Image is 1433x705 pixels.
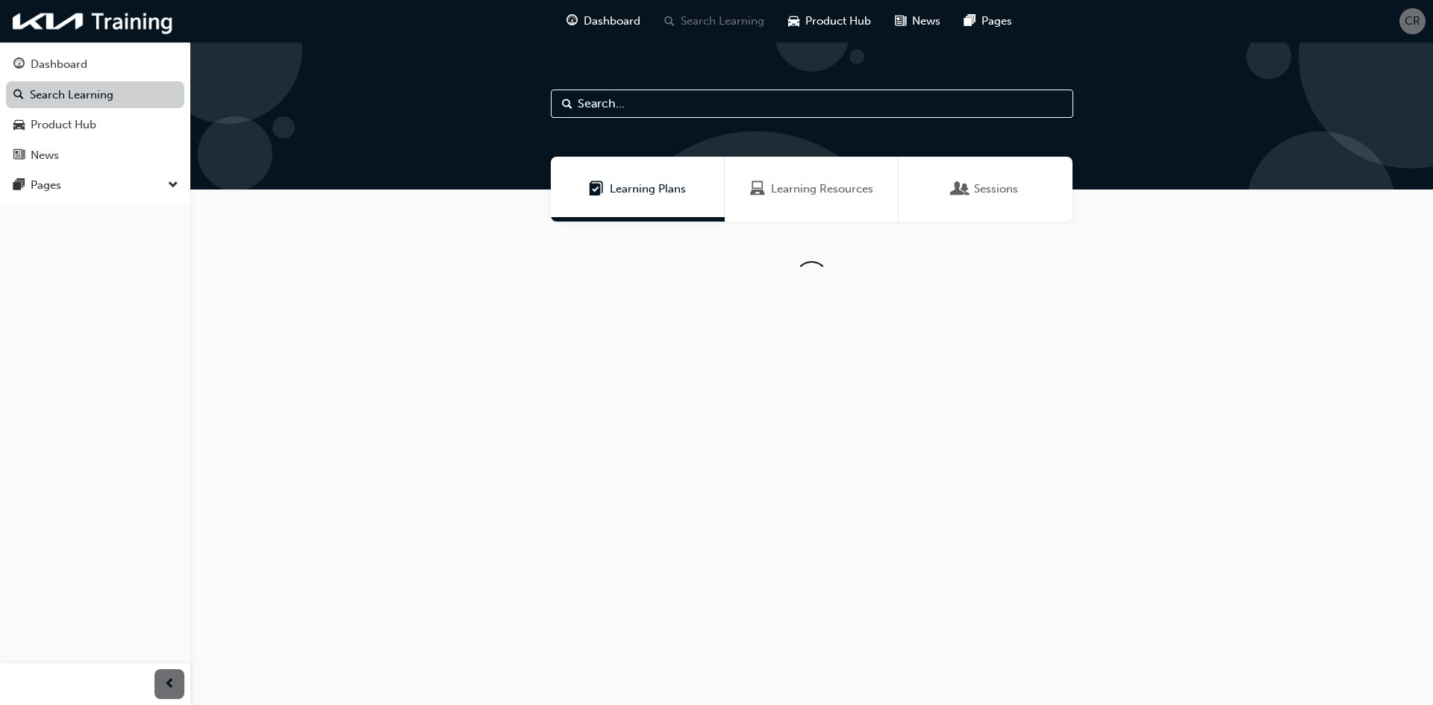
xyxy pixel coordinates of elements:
[13,179,25,192] span: pages-icon
[31,56,87,73] div: Dashboard
[1405,13,1420,30] span: CR
[31,177,61,194] div: Pages
[31,116,96,134] div: Product Hub
[168,176,178,195] span: down-icon
[953,181,968,198] span: Sessions
[6,172,184,199] button: Pages
[13,89,24,102] span: search-icon
[899,157,1073,222] a: SessionsSessions
[551,90,1073,118] input: Search...
[6,48,184,172] button: DashboardSearch LearningProduct HubNews
[566,12,578,31] span: guage-icon
[771,181,873,198] span: Learning Resources
[584,13,640,30] span: Dashboard
[1399,8,1426,34] button: CR
[562,95,572,113] span: Search
[555,6,652,37] a: guage-iconDashboard
[6,51,184,78] a: Dashboard
[805,13,871,30] span: Product Hub
[13,119,25,132] span: car-icon
[6,142,184,169] a: News
[652,6,776,37] a: search-iconSearch Learning
[6,111,184,139] a: Product Hub
[974,181,1018,198] span: Sessions
[725,157,899,222] a: Learning ResourcesLearning Resources
[6,81,184,109] a: Search Learning
[589,181,604,198] span: Learning Plans
[750,181,765,198] span: Learning Resources
[895,12,906,31] span: news-icon
[788,12,799,31] span: car-icon
[610,181,686,198] span: Learning Plans
[883,6,952,37] a: news-iconNews
[964,12,975,31] span: pages-icon
[13,58,25,72] span: guage-icon
[164,675,175,694] span: prev-icon
[551,157,725,222] a: Learning PlansLearning Plans
[664,12,675,31] span: search-icon
[912,13,940,30] span: News
[981,13,1012,30] span: Pages
[13,149,25,163] span: news-icon
[776,6,883,37] a: car-iconProduct Hub
[7,6,179,37] img: kia-training
[31,147,59,164] div: News
[952,6,1024,37] a: pages-iconPages
[681,13,764,30] span: Search Learning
